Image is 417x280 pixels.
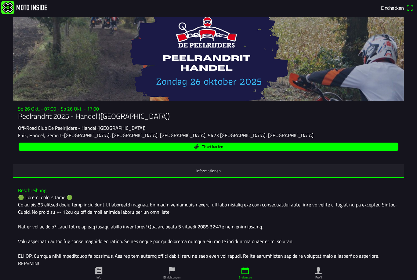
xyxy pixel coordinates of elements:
ion-label: Info [96,275,101,280]
ion-icon: flag [167,266,176,275]
ion-text: Off-Road Club De Peelrijders - Handel ([GEOGRAPHIC_DATA]) [18,124,145,132]
ion-label: Einrichtungen [163,275,180,280]
ion-label: Informationen [196,167,221,174]
ion-icon: person [314,266,323,275]
ion-text: Fuik, Handel, Gemert-[GEOGRAPHIC_DATA], [GEOGRAPHIC_DATA], [GEOGRAPHIC_DATA], 5423 [GEOGRAPHIC_DA... [18,132,314,139]
a: Eincheckenqr scanner [379,2,416,13]
span: Einchecken [381,4,404,12]
h3: Beschreibung [18,187,399,193]
ion-label: Ereignisse [239,275,252,280]
h1: Peelrandrit 2025 - Handel ([GEOGRAPHIC_DATA]) [18,112,399,121]
h3: So 26 Okt. - 07:00 - So 26 Okt. - 17:00 [18,106,399,112]
ion-label: Profil [315,275,322,280]
ion-icon: calendar [241,266,250,275]
ion-icon: paper [94,266,103,275]
span: Ticket kaufen [202,145,223,149]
